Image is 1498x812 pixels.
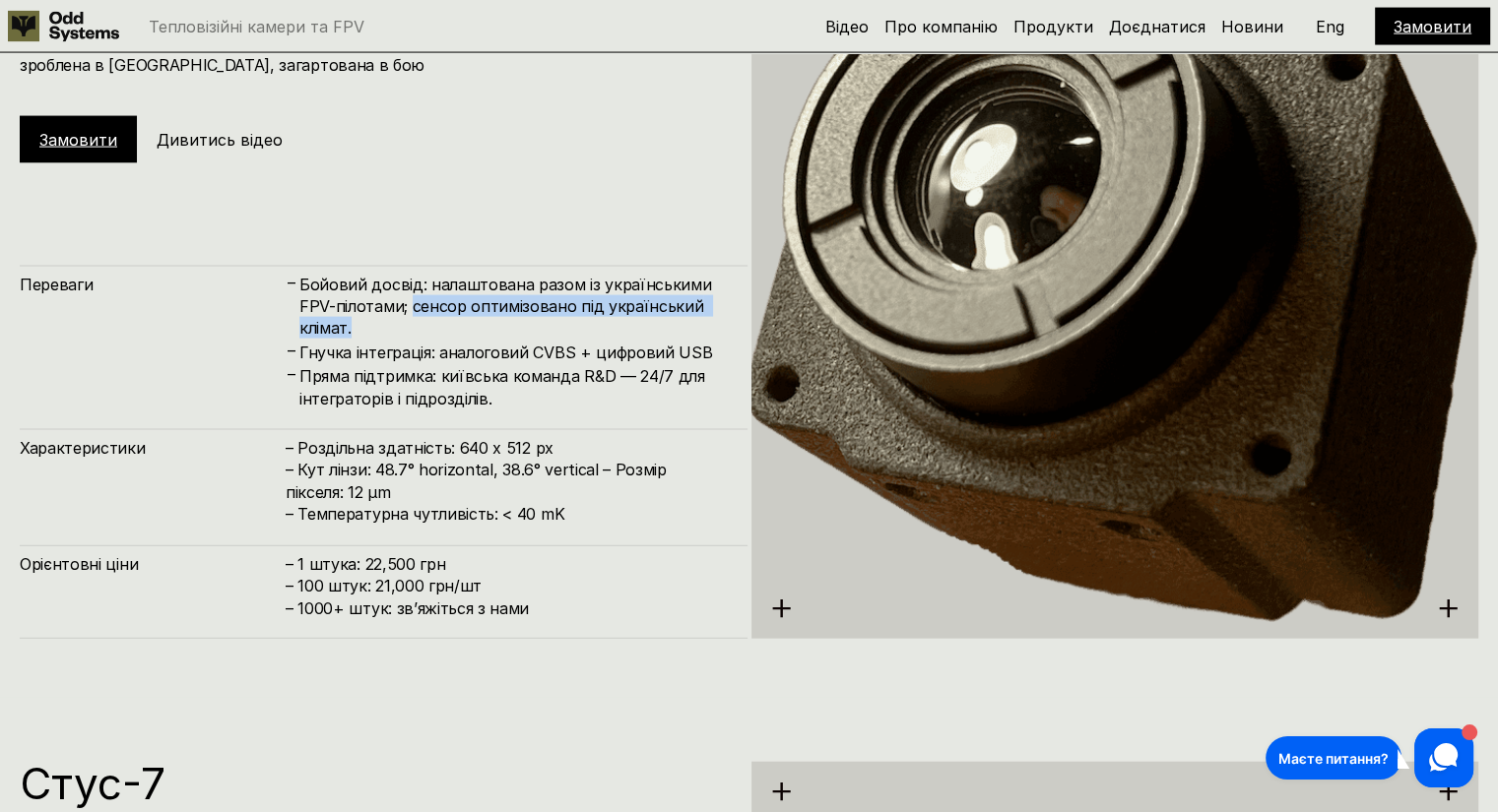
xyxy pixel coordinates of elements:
a: Про компанію [884,17,998,36]
h5: Дивитись відео [157,129,283,151]
h4: – 1 штука: 22,500 грн – 100 штук: 21,000 грн/шт [286,553,728,619]
p: Тепловізійні камери та FPV [149,19,364,34]
a: Новини [1221,17,1283,36]
h4: Переваги [20,274,286,295]
a: Відео [825,17,869,36]
h4: Гнучка інтеграція: аналоговий CVBS + цифровий USB [299,342,728,363]
h4: Бойовий досвід: налаштована разом із українськими FPV-пілотами; сенсор оптимізовано під українськ... [299,274,728,340]
a: Замовити [39,130,117,150]
h4: Старша версія 640х512 тепловізійної камери від українського виробника Odd Systems — зроблена в [G... [20,32,728,77]
h4: Пряма підтримка: київська команда R&D — 24/7 для інтеграторів і підрозділів. [299,365,728,409]
h4: – [288,341,295,362]
iframe: HelpCrunch [1261,723,1478,792]
h4: – Роздільна здатність: 640 x 512 px – Кут лінзи: 48.7° horizontal, 38.6° vertical – Розмір піксел... [286,437,728,526]
h4: – [288,273,295,294]
a: Замовити [1394,17,1471,36]
a: Доєднатися [1109,17,1205,36]
span: – ⁠1000+ штук: звʼяжіться з нами [286,598,529,618]
h4: Орієнтовні ціни [20,553,286,575]
h1: Стус-7 [20,762,728,805]
a: Продукти [1013,17,1093,36]
p: Eng [1316,19,1344,34]
h4: – [288,364,295,386]
h4: Характеристики [20,437,286,459]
